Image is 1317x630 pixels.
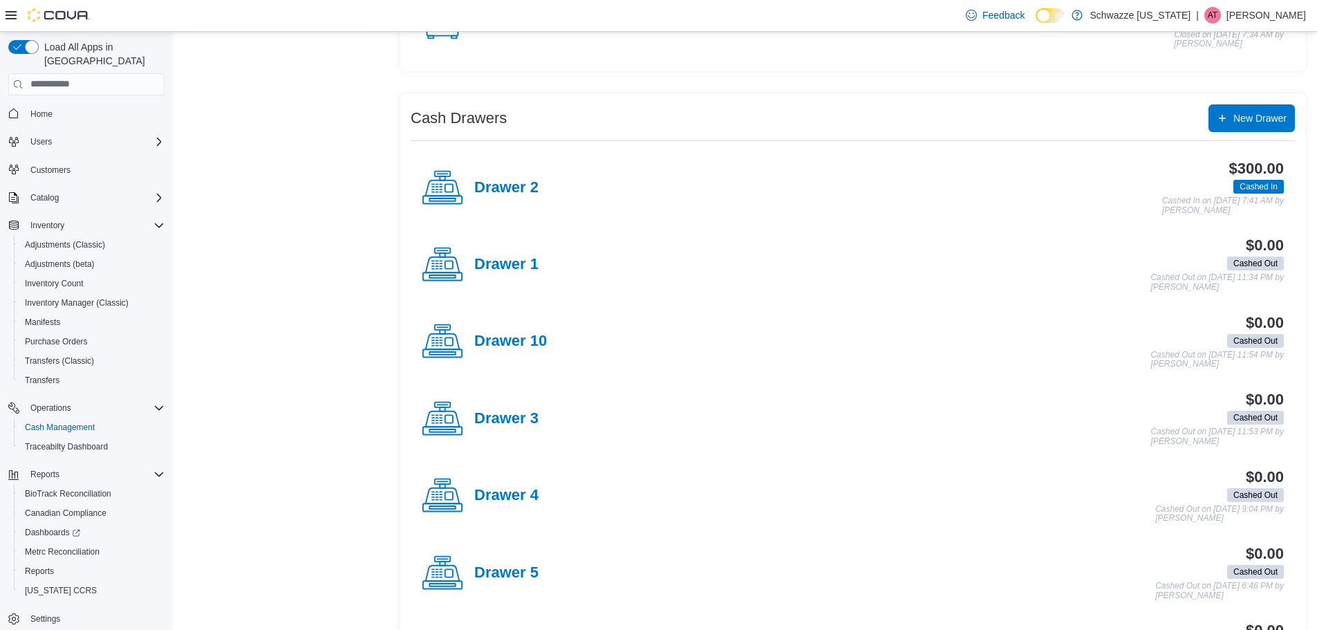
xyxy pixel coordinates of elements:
[25,585,97,596] span: [US_STATE] CCRS
[19,485,165,502] span: BioTrack Reconciliation
[25,566,54,577] span: Reports
[14,437,170,456] button: Traceabilty Dashboard
[19,333,165,350] span: Purchase Orders
[19,314,66,331] a: Manifests
[28,8,90,22] img: Cova
[1227,334,1284,348] span: Cashed Out
[25,400,77,416] button: Operations
[960,1,1030,29] a: Feedback
[25,611,66,627] a: Settings
[1233,257,1278,270] span: Cashed Out
[3,104,170,124] button: Home
[19,563,165,580] span: Reports
[3,188,170,207] button: Catalog
[14,274,170,293] button: Inventory Count
[25,422,95,433] span: Cash Management
[19,582,165,599] span: Washington CCRS
[3,465,170,484] button: Reports
[25,610,165,627] span: Settings
[1036,8,1065,23] input: Dark Mode
[1246,315,1284,331] h3: $0.00
[1229,160,1284,177] h3: $300.00
[14,484,170,503] button: BioTrack Reconciliation
[1036,23,1036,24] span: Dark Mode
[19,524,165,541] span: Dashboards
[19,353,100,369] a: Transfers (Classic)
[474,410,539,428] h4: Drawer 3
[25,259,95,270] span: Adjustments (beta)
[14,351,170,371] button: Transfers (Classic)
[14,581,170,600] button: [US_STATE] CCRS
[30,136,52,147] span: Users
[30,613,60,624] span: Settings
[19,275,165,292] span: Inventory Count
[1233,411,1278,424] span: Cashed Out
[19,275,89,292] a: Inventory Count
[14,418,170,437] button: Cash Management
[14,523,170,542] a: Dashboards
[25,105,165,122] span: Home
[30,402,71,414] span: Operations
[25,162,76,178] a: Customers
[14,371,170,390] button: Transfers
[1233,566,1278,578] span: Cashed Out
[30,220,64,231] span: Inventory
[1155,582,1284,600] p: Cashed Out on [DATE] 6:46 PM by [PERSON_NAME]
[1155,505,1284,524] p: Cashed Out on [DATE] 9:04 PM by [PERSON_NAME]
[25,317,60,328] span: Manifests
[1227,411,1284,425] span: Cashed Out
[14,254,170,274] button: Adjustments (beta)
[25,508,106,519] span: Canadian Compliance
[19,237,111,253] a: Adjustments (Classic)
[14,542,170,562] button: Metrc Reconciliation
[19,314,165,331] span: Manifests
[19,372,165,389] span: Transfers
[1240,180,1278,193] span: Cashed In
[25,217,165,234] span: Inventory
[3,609,170,629] button: Settings
[19,563,59,580] a: Reports
[3,160,170,180] button: Customers
[14,562,170,581] button: Reports
[30,165,71,176] span: Customers
[25,217,70,234] button: Inventory
[25,297,129,308] span: Inventory Manager (Classic)
[14,332,170,351] button: Purchase Orders
[1246,469,1284,485] h3: $0.00
[14,235,170,254] button: Adjustments (Classic)
[25,546,100,557] span: Metrc Reconciliation
[1227,257,1284,270] span: Cashed Out
[1233,489,1278,501] span: Cashed Out
[1150,351,1284,369] p: Cashed Out on [DATE] 11:54 PM by [PERSON_NAME]
[19,485,117,502] a: BioTrack Reconciliation
[25,527,80,538] span: Dashboards
[19,438,165,455] span: Traceabilty Dashboard
[14,293,170,313] button: Inventory Manager (Classic)
[1233,111,1287,125] span: New Drawer
[1233,180,1284,194] span: Cashed In
[25,355,94,367] span: Transfers (Classic)
[1150,273,1284,292] p: Cashed Out on [DATE] 11:34 PM by [PERSON_NAME]
[25,488,111,499] span: BioTrack Reconciliation
[1233,335,1278,347] span: Cashed Out
[1162,196,1284,215] p: Cashed In on [DATE] 7:41 AM by [PERSON_NAME]
[25,466,65,483] button: Reports
[39,40,165,68] span: Load All Apps in [GEOGRAPHIC_DATA]
[1150,427,1284,446] p: Cashed Out on [DATE] 11:53 PM by [PERSON_NAME]
[19,237,165,253] span: Adjustments (Classic)
[474,256,539,274] h4: Drawer 1
[14,313,170,332] button: Manifests
[474,564,539,582] h4: Drawer 5
[19,353,165,369] span: Transfers (Classic)
[19,419,165,436] span: Cash Management
[19,505,112,521] a: Canadian Compliance
[25,189,165,206] span: Catalog
[25,106,58,122] a: Home
[474,179,539,197] h4: Drawer 2
[19,438,113,455] a: Traceabilty Dashboard
[1227,565,1284,579] span: Cashed Out
[25,441,108,452] span: Traceabilty Dashboard
[1208,7,1217,24] span: AT
[25,133,165,150] span: Users
[25,375,59,386] span: Transfers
